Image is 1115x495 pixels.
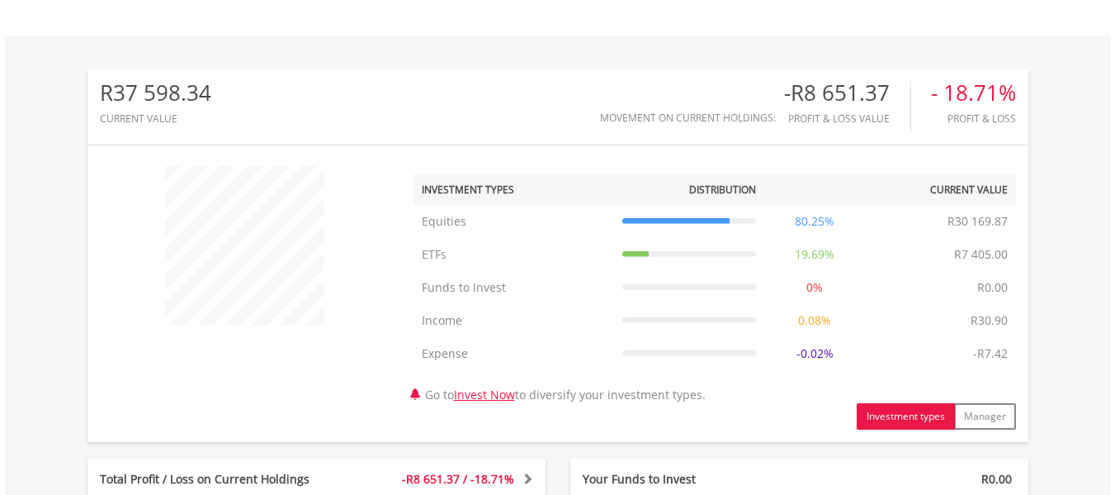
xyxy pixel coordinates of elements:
div: Your Funds to Invest [570,471,800,488]
div: Movement on Current Holdings: [600,112,776,123]
td: -0.02% [764,337,865,370]
span: R0.00 [981,471,1012,487]
th: Current Value [865,174,1016,205]
td: R30 169.87 [939,205,1016,238]
th: Investment Types [413,174,614,205]
td: -R7.42 [965,337,1016,370]
td: Funds to Invest [413,271,614,304]
div: Distribution [689,183,756,197]
div: -R8 651.37 [784,81,910,105]
div: CURRENT VALUE [100,113,211,124]
div: Go to to diversify your investment types. [401,158,1028,430]
a: Invest Now [454,387,515,402]
div: Total Profit / Loss on Current Holdings [87,471,355,488]
td: R30.90 [962,304,1016,337]
div: R37 598.34 [100,81,211,105]
div: Profit & Loss [931,113,1016,124]
span: -R8 651.37 / -18.71% [402,471,514,487]
td: R7 405.00 [946,238,1016,271]
td: 0.08% [764,304,865,337]
td: 0% [764,271,865,304]
td: 80.25% [764,205,865,238]
td: 19.69% [764,238,865,271]
td: R0.00 [969,271,1016,304]
td: Equities [413,205,614,238]
td: Income [413,304,614,337]
td: Expense [413,337,614,370]
div: - 18.71% [931,81,1016,105]
td: ETFs [413,238,614,271]
div: Profit & Loss Value [784,113,910,124]
button: Manager [954,403,1016,430]
button: Investment types [857,403,955,430]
